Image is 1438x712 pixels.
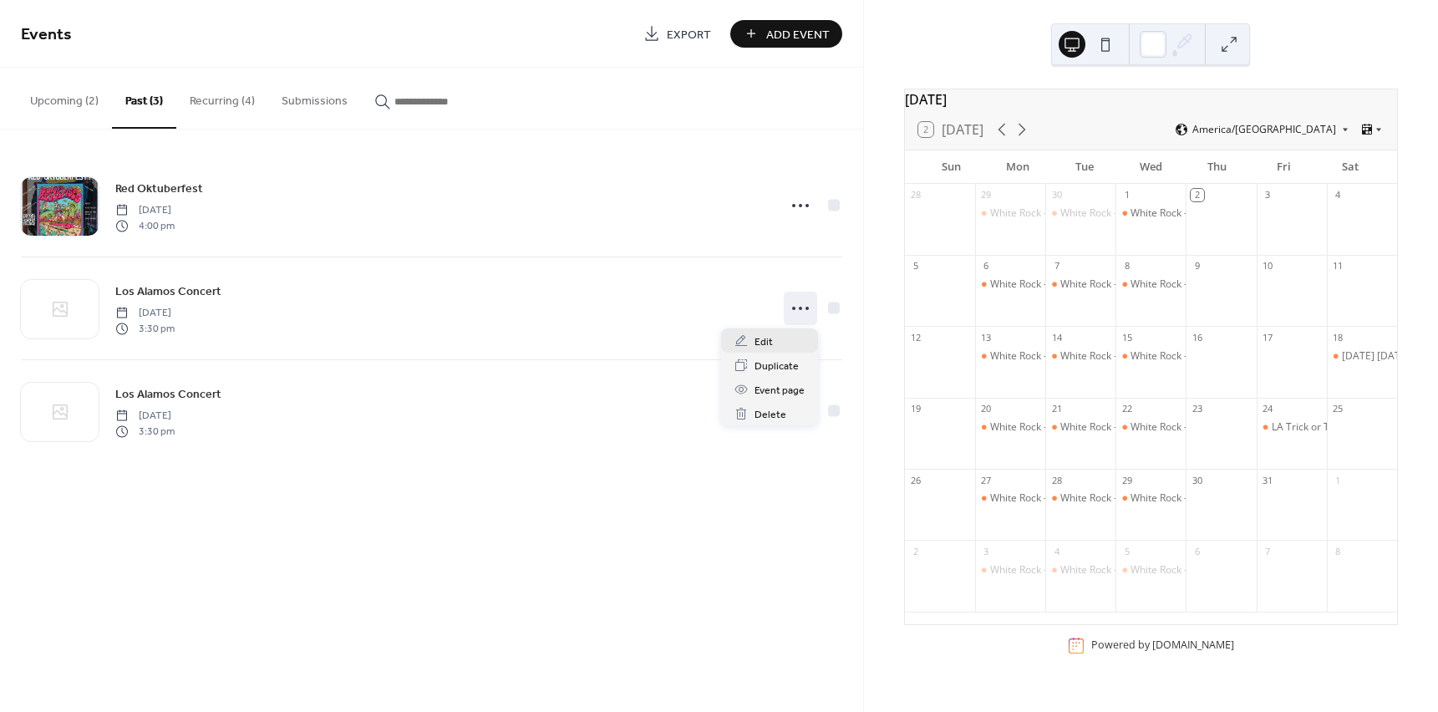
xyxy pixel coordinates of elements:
div: White Rock - 8am-2pm [1131,420,1235,435]
button: Recurring (4) [176,68,268,127]
div: 30 [1191,474,1203,486]
div: White Rock - 8am-2pm [1131,349,1235,364]
div: 28 [1050,474,1063,486]
div: White Rock - 8am-2pm [1045,563,1115,577]
div: 2 [910,545,922,557]
div: 26 [910,474,922,486]
div: White Rock - 8am-2pm [1115,563,1186,577]
div: 1 [1120,189,1133,201]
div: 6 [980,260,993,272]
div: White Rock - 8am-2pm [975,277,1045,292]
div: 12 [910,331,922,343]
div: 11 [1332,260,1344,272]
div: 10 [1262,260,1274,272]
span: 3:30 pm [115,424,175,439]
div: Tue [1051,150,1118,184]
div: White Rock - 8am-2pm [1060,277,1165,292]
div: 23 [1191,403,1203,415]
div: 3 [1262,189,1274,201]
span: 4:00 pm [115,218,175,233]
div: White Rock - 8am-2pm [990,420,1095,435]
button: Upcoming (2) [17,68,112,127]
div: 30 [1050,189,1063,201]
div: White Rock - 8am-2pm [990,206,1095,221]
span: [DATE] [115,203,175,218]
div: 25 [1332,403,1344,415]
div: 5 [910,260,922,272]
div: 2 [1191,189,1203,201]
div: White Rock - 8am-2pm [1115,349,1186,364]
button: Add Event [730,20,842,48]
div: White Rock - 8am-2pm [990,349,1095,364]
div: 18 [1332,331,1344,343]
div: White Rock - 8am-2pm [1060,206,1165,221]
div: 24 [1262,403,1274,415]
div: White Rock - 8am-2pm [1115,277,1186,292]
span: Edit [755,333,773,351]
a: Red Oktuberfest [115,179,203,198]
span: 3:30 pm [115,321,175,336]
div: 5 [1120,545,1133,557]
div: White Rock - 8am-2pm [1045,206,1115,221]
div: 7 [1050,260,1063,272]
span: [DATE] [115,306,175,321]
div: 15 [1120,331,1133,343]
div: 29 [1120,474,1133,486]
button: Past (3) [112,68,176,129]
div: White Rock - 8am-2pm [1045,349,1115,364]
div: 9 [1191,260,1203,272]
div: Sat [1317,150,1384,184]
div: 16 [1191,331,1203,343]
div: 8 [1120,260,1133,272]
div: White Rock - 8am-2pm [1060,420,1165,435]
div: White Rock - 8am-2pm [975,349,1045,364]
div: White Rock - 8am-2pm [1060,349,1165,364]
span: America/[GEOGRAPHIC_DATA] [1192,125,1336,135]
div: White Rock - 8am-2pm [1115,491,1186,506]
a: Export [631,20,724,48]
div: White Rock - 8am-2pm [990,563,1095,577]
div: White Rock - 8am-2pm [975,491,1045,506]
span: Los Alamos Concert [115,283,221,301]
div: 21 [1050,403,1063,415]
div: 13 [980,331,993,343]
div: 4 [1332,189,1344,201]
span: Red Oktuberfest [115,181,203,198]
div: White Rock - 8am-2pm [1060,491,1165,506]
div: White Rock - 8am-2pm [990,491,1095,506]
div: 1 [1332,474,1344,486]
div: 17 [1262,331,1274,343]
span: Delete [755,406,786,424]
div: White Rock - 8am-2pm [1045,491,1115,506]
span: Event page [755,382,805,399]
div: White Rock - 8am-2pm [1131,277,1235,292]
span: Events [21,18,72,51]
div: Mon [984,150,1051,184]
span: [DATE] [115,409,175,424]
span: Export [667,26,711,43]
div: White Rock - 8am-2pm [975,563,1045,577]
div: 4 [1050,545,1063,557]
div: White Rock - 8am-2pm [990,277,1095,292]
div: LA Trick or Treat on Main Street [1257,420,1327,435]
a: Los Alamos Concert [115,384,221,404]
div: White Rock - 8am-2pm [1060,563,1165,577]
div: White Rock - 8am-2pm [1131,491,1235,506]
div: White Rock - 8am-2pm [975,206,1045,221]
div: 7 [1262,545,1274,557]
span: Duplicate [755,358,799,375]
div: White Rock - 8am-2pm [1131,563,1235,577]
div: Fri [1251,150,1318,184]
div: 3 [980,545,993,557]
a: [DOMAIN_NAME] [1152,638,1234,653]
div: Wed [1117,150,1184,184]
button: Submissions [268,68,361,127]
div: 19 [910,403,922,415]
div: Sun [918,150,985,184]
span: Los Alamos Concert [115,386,221,404]
div: 6 [1191,545,1203,557]
div: Halloween Carnival - Mountain Elementary [1327,349,1397,364]
div: 14 [1050,331,1063,343]
div: 27 [980,474,993,486]
div: White Rock - 8am-2pm [1115,206,1186,221]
